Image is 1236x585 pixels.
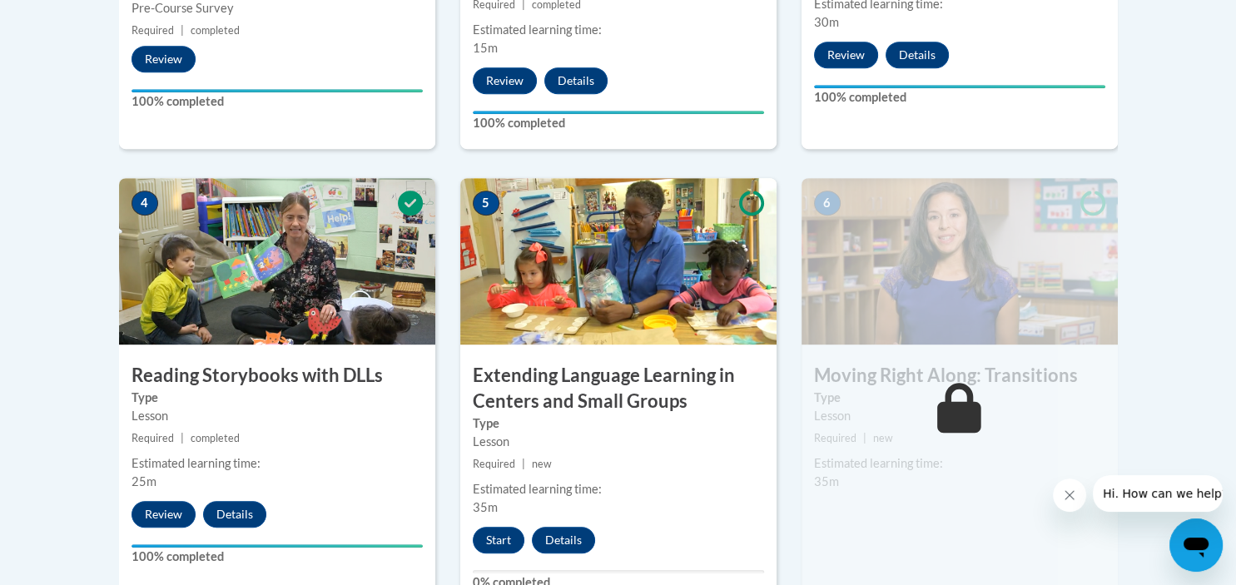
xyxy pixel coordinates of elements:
span: | [863,432,866,444]
span: Required [814,432,856,444]
label: 100% completed [132,548,423,566]
label: 100% completed [814,88,1105,107]
div: Estimated learning time: [814,454,1105,473]
label: Type [814,389,1105,407]
span: 35m [814,474,839,488]
span: | [181,24,184,37]
button: Details [203,501,266,528]
h3: Reading Storybooks with DLLs [119,363,435,389]
span: | [181,432,184,444]
div: Estimated learning time: [132,454,423,473]
div: Lesson [473,433,764,451]
button: Details [532,527,595,553]
span: 15m [473,41,498,55]
span: completed [191,24,240,37]
label: 100% completed [473,114,764,132]
h3: Extending Language Learning in Centers and Small Groups [460,363,777,414]
div: Your progress [132,544,423,548]
iframe: Message from company [1093,475,1223,512]
div: Your progress [132,89,423,92]
span: Required [473,458,515,470]
span: new [532,458,552,470]
img: Course Image [460,178,777,345]
span: new [873,432,893,444]
div: Lesson [814,407,1105,425]
span: 6 [814,191,841,216]
div: Estimated learning time: [473,480,764,498]
div: Estimated learning time: [473,21,764,39]
span: completed [191,432,240,444]
span: 5 [473,191,499,216]
span: 4 [132,191,158,216]
span: Hi. How can we help? [10,12,135,25]
button: Review [132,501,196,528]
button: Review [473,67,537,94]
button: Start [473,527,524,553]
button: Review [814,42,878,68]
label: Type [473,414,764,433]
div: Lesson [132,407,423,425]
h3: Moving Right Along: Transitions [802,363,1118,389]
div: Your progress [473,111,764,114]
span: | [522,458,525,470]
span: 30m [814,15,839,29]
span: 35m [473,500,498,514]
img: Course Image [119,178,435,345]
span: Required [132,24,174,37]
span: Required [132,432,174,444]
img: Course Image [802,178,1118,345]
iframe: Close message [1053,478,1086,512]
label: Type [132,389,423,407]
div: Your progress [814,85,1105,88]
span: 25m [132,474,156,488]
label: 100% completed [132,92,423,111]
button: Details [886,42,949,68]
button: Details [544,67,608,94]
button: Review [132,46,196,72]
iframe: Button to launch messaging window [1169,518,1223,572]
